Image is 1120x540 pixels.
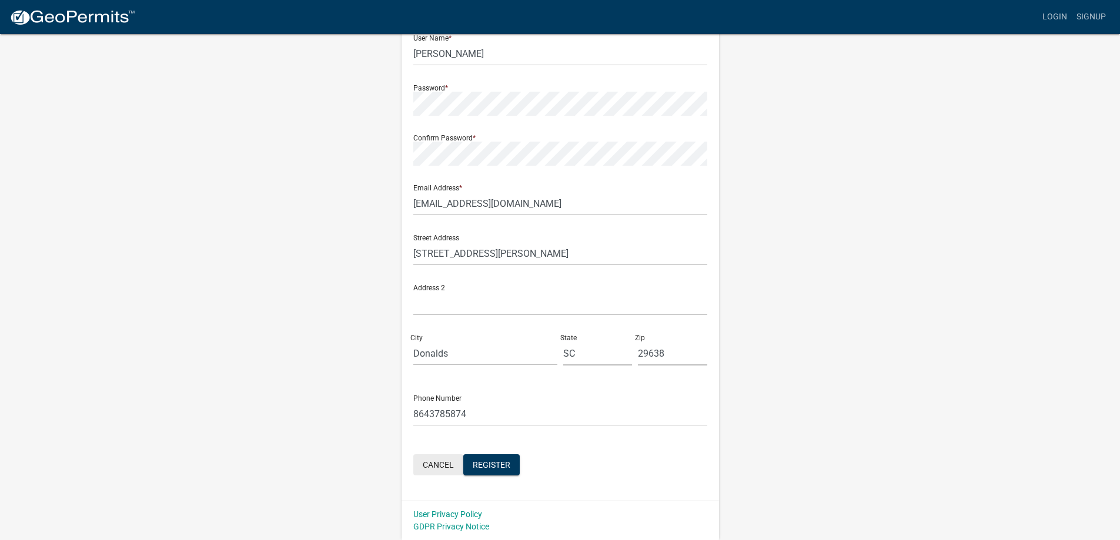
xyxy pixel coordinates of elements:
[463,454,520,475] button: Register
[413,454,463,475] button: Cancel
[413,509,482,519] a: User Privacy Policy
[1072,6,1111,28] a: Signup
[1038,6,1072,28] a: Login
[413,522,489,531] a: GDPR Privacy Notice
[473,459,510,469] span: Register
